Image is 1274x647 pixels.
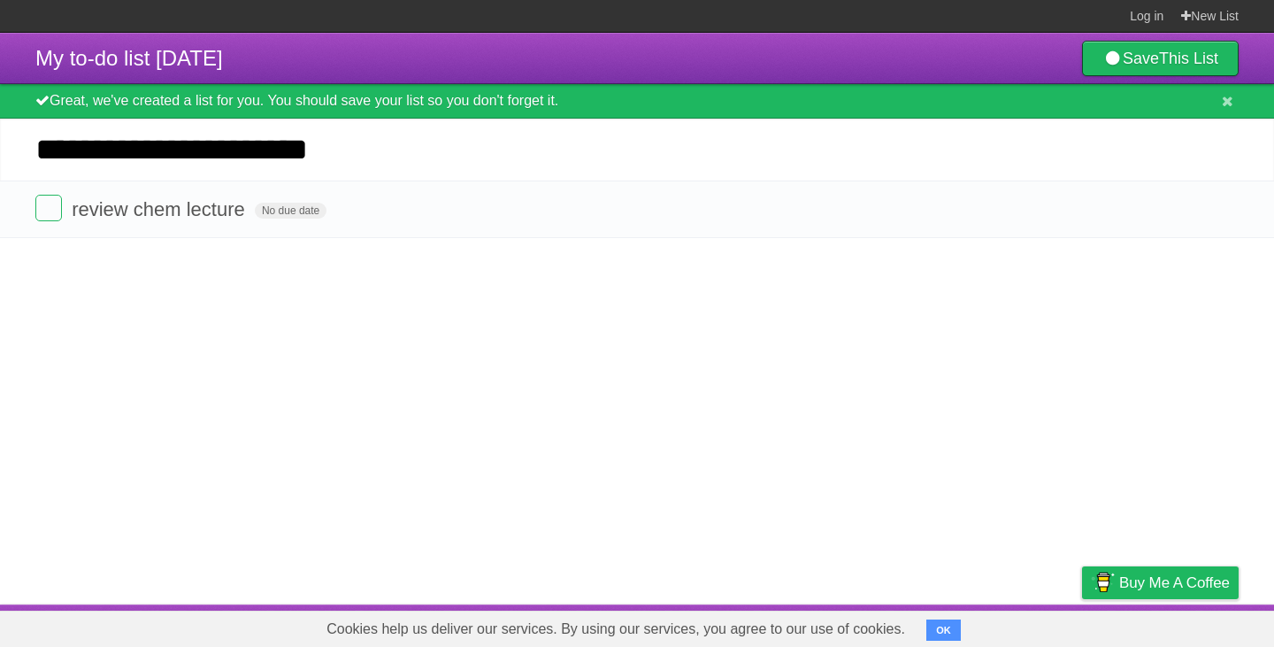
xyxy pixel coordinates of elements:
span: review chem lecture [72,198,249,220]
button: OK [926,620,961,641]
span: Buy me a coffee [1119,567,1230,598]
span: No due date [255,203,326,219]
a: SaveThis List [1082,41,1239,76]
b: This List [1159,50,1218,67]
a: Terms [999,609,1038,643]
a: Suggest a feature [1127,609,1239,643]
a: About [847,609,884,643]
img: Buy me a coffee [1091,567,1115,597]
a: Privacy [1059,609,1105,643]
span: My to-do list [DATE] [35,46,223,70]
label: Done [35,195,62,221]
span: Cookies help us deliver our services. By using our services, you agree to our use of cookies. [309,612,923,647]
a: Buy me a coffee [1082,566,1239,599]
a: Developers [905,609,977,643]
